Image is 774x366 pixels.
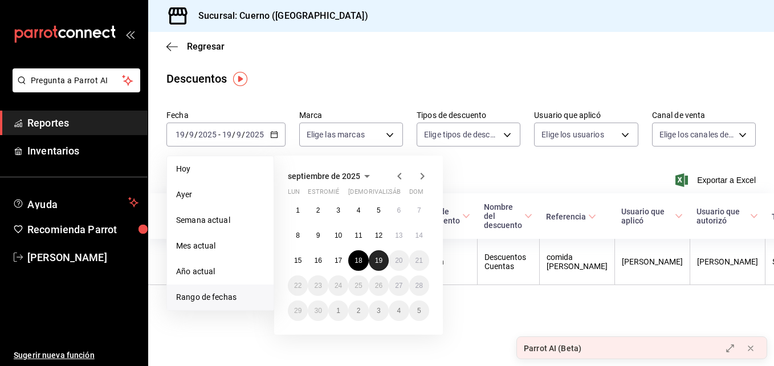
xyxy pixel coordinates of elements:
button: 16 de septiembre de 2025 [308,250,328,271]
abbr: 3 de septiembre de 2025 [336,206,340,214]
span: Pregunta a Parrot AI [31,75,123,87]
abbr: 1 de octubre de 2025 [336,307,340,315]
span: Rango de fechas [176,291,264,303]
span: Hoy [176,163,264,175]
button: Regresar [166,41,225,52]
abbr: 20 de septiembre de 2025 [395,257,402,265]
button: 13 de septiembre de 2025 [389,225,409,246]
span: - [218,130,221,139]
abbr: 24 de septiembre de 2025 [335,282,342,290]
button: 14 de septiembre de 2025 [409,225,429,246]
button: 20 de septiembre de 2025 [389,250,409,271]
span: Usuario que autorizó [696,207,758,225]
span: Elige tipos de descuento [424,129,499,140]
button: 17 de septiembre de 2025 [328,250,348,271]
abbr: 8 de septiembre de 2025 [296,231,300,239]
font: Referencia [546,212,586,221]
abbr: 30 de septiembre de 2025 [314,307,321,315]
font: Reportes [27,117,69,129]
span: Mes actual [176,240,264,252]
button: 2 de octubre de 2025 [348,300,368,321]
abbr: 25 de septiembre de 2025 [355,282,362,290]
button: 19 de septiembre de 2025 [369,250,389,271]
span: / [185,130,189,139]
input: -- [175,130,185,139]
input: ---- [245,130,264,139]
font: Sugerir nueva función [14,351,95,360]
abbr: 16 de septiembre de 2025 [314,257,321,265]
button: 12 de septiembre de 2025 [369,225,389,246]
span: Semana actual [176,214,264,226]
span: Año actual [176,266,264,278]
span: Elige los canales de venta [659,129,735,140]
abbr: 14 de septiembre de 2025 [415,231,423,239]
input: -- [189,130,194,139]
abbr: sábado [389,188,401,200]
input: -- [222,130,232,139]
abbr: 2 de septiembre de 2025 [316,206,320,214]
abbr: 11 de septiembre de 2025 [355,231,362,239]
div: Descuentos [166,70,227,87]
span: septiembre de 2025 [288,172,360,181]
button: 29 de septiembre de 2025 [288,300,308,321]
abbr: 6 de septiembre de 2025 [397,206,401,214]
button: 11 de septiembre de 2025 [348,225,368,246]
abbr: 10 de septiembre de 2025 [335,231,342,239]
label: Usuario que aplicó [534,111,638,119]
label: Fecha [166,111,286,119]
button: 30 de septiembre de 2025 [308,300,328,321]
abbr: 19 de septiembre de 2025 [375,257,382,265]
button: 5 de septiembre de 2025 [369,200,389,221]
abbr: 21 de septiembre de 2025 [415,257,423,265]
abbr: lunes [288,188,300,200]
abbr: 9 de septiembre de 2025 [316,231,320,239]
abbr: miércoles [328,188,339,200]
th: comida [PERSON_NAME] [539,239,614,285]
abbr: 5 de octubre de 2025 [417,307,421,315]
img: Marcador de información sobre herramientas [233,72,247,86]
button: 6 de septiembre de 2025 [389,200,409,221]
button: 3 de octubre de 2025 [369,300,389,321]
th: Descuentos Cuentas [477,239,539,285]
abbr: 27 de septiembre de 2025 [395,282,402,290]
button: 28 de septiembre de 2025 [409,275,429,296]
font: Usuario que aplicó [621,207,673,225]
abbr: martes [308,188,344,200]
font: Exportar a Excel [697,176,756,185]
span: Referencia [546,212,596,221]
abbr: 22 de septiembre de 2025 [294,282,302,290]
input: -- [236,130,242,139]
button: 25 de septiembre de 2025 [348,275,368,296]
th: [PERSON_NAME] [614,239,690,285]
abbr: 12 de septiembre de 2025 [375,231,382,239]
button: 4 de octubre de 2025 [389,300,409,321]
font: Nombre del descuento [484,202,522,230]
abbr: 15 de septiembre de 2025 [294,257,302,265]
abbr: 3 de octubre de 2025 [377,307,381,315]
button: Pregunta a Parrot AI [13,68,140,92]
button: 2 de septiembre de 2025 [308,200,328,221]
span: Elige los usuarios [541,129,604,140]
abbr: 26 de septiembre de 2025 [375,282,382,290]
abbr: 29 de septiembre de 2025 [294,307,302,315]
button: 15 de septiembre de 2025 [288,250,308,271]
button: 5 de octubre de 2025 [409,300,429,321]
button: 1 de septiembre de 2025 [288,200,308,221]
abbr: domingo [409,188,423,200]
th: [PERSON_NAME] [690,239,765,285]
abbr: 4 de octubre de 2025 [397,307,401,315]
button: 10 de septiembre de 2025 [328,225,348,246]
abbr: 2 de octubre de 2025 [357,307,361,315]
span: Regresar [187,41,225,52]
span: Ayer [176,189,264,201]
font: [PERSON_NAME] [27,251,107,263]
button: septiembre de 2025 [288,169,374,183]
span: Ayuda [27,196,124,209]
button: 9 de septiembre de 2025 [308,225,328,246]
button: 8 de septiembre de 2025 [288,225,308,246]
button: 4 de septiembre de 2025 [348,200,368,221]
span: / [232,130,235,139]
button: 24 de septiembre de 2025 [328,275,348,296]
font: Recomienda Parrot [27,223,117,235]
span: / [242,130,245,139]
